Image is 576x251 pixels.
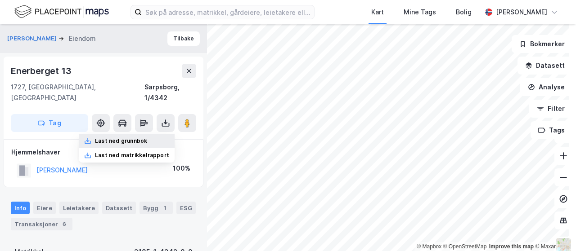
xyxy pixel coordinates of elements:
div: Bolig [456,7,472,18]
div: Last ned grunnbok [95,137,147,145]
button: Tag [11,114,88,132]
div: Mine Tags [404,7,436,18]
div: Sarpsborg, 1/4342 [144,82,196,103]
div: 1727, [GEOGRAPHIC_DATA], [GEOGRAPHIC_DATA] [11,82,144,103]
button: Tags [531,121,572,139]
img: logo.f888ab2527a4732fd821a326f86c7f29.svg [14,4,109,20]
a: OpenStreetMap [443,243,487,250]
div: Kontrollprogram for chat [531,208,576,251]
button: Analyse [520,78,572,96]
div: Eiendom [69,33,96,44]
button: Tilbake [167,31,200,46]
button: Datasett [517,57,572,75]
div: Info [11,202,30,214]
div: Bygg [139,202,173,214]
div: Kart [371,7,384,18]
div: Eiere [33,202,56,214]
button: [PERSON_NAME] [7,34,58,43]
div: Transaksjoner [11,218,72,230]
div: Last ned matrikkelrapport [95,152,169,159]
div: ESG [176,202,196,214]
a: Improve this map [489,243,534,250]
div: 1 [160,203,169,212]
div: 6 [60,220,69,229]
button: Bokmerker [512,35,572,53]
div: Enerberget 13 [11,64,73,78]
a: Mapbox [417,243,441,250]
input: Søk på adresse, matrikkel, gårdeiere, leietakere eller personer [142,5,314,19]
div: [PERSON_NAME] [496,7,547,18]
div: 100% [173,163,190,174]
button: Filter [529,100,572,118]
div: Leietakere [59,202,99,214]
iframe: Chat Widget [531,208,576,251]
div: Hjemmelshaver [11,147,196,158]
div: Datasett [102,202,136,214]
